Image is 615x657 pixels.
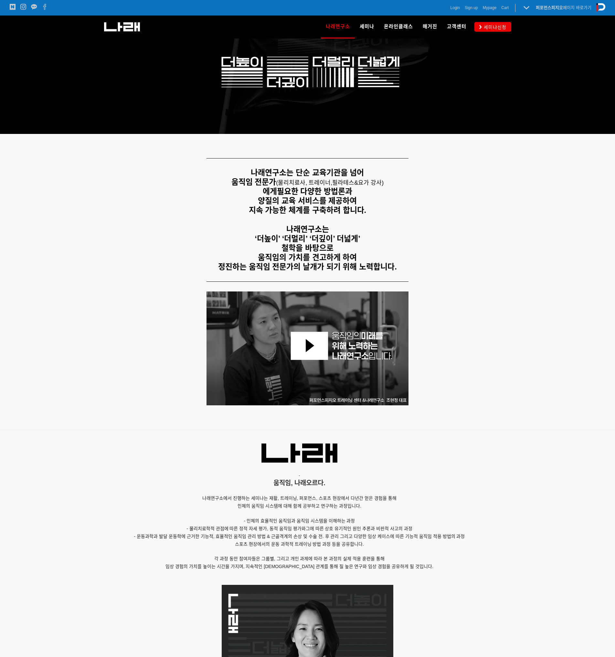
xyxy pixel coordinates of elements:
strong: 나래연구소는 [286,225,329,234]
a: Mypage [483,5,497,11]
span: 세미나 [360,24,374,29]
a: Cart [501,5,509,11]
span: 온라인클래스 [384,24,413,29]
a: 세미나 [355,16,379,38]
a: Login [451,5,460,11]
span: 고객센터 [447,24,466,29]
span: 임상 경험의 가치를 높이는 시간을 가지며, 지속적인 [DEMOGRAPHIC_DATA] 관계를 통해 질 높은 연구와 임상 경험을 공유하게 될 것입니다. [165,564,433,569]
strong: 움직임의 가치를 견고하게 하여 [258,253,357,262]
a: 세미나신청 [474,22,511,31]
span: - 인체의 효율적인 움직임과 움직임 시스템을 이해하는 과정 [244,518,355,523]
span: 세미나신청 [482,24,506,30]
span: 각 과정 동안 참여자들은 그룹별, 그리고 개인 과제에 따라 본 과정의 실제 적용 훈련을 통해 [214,556,384,561]
span: 나래연구소 [326,21,350,32]
strong: 퍼포먼스피지오 [536,5,563,10]
strong: 정진하는 움직임 전문가의 날개가 되기 위해 노력합니다. [218,262,397,271]
span: 인체의 움직임 시스템에 대해 함께 공부하고 연구하는 과정입니다. [238,503,361,509]
span: 움직임, 나래오르다. [273,479,325,487]
span: 나래연구소에서 진행하는 세미나는 재활, 트레이닝, 퍼포먼스, 스포츠 현장에서 다년간 얻은 경험을 통해 [202,496,396,501]
span: 그에 따른 상호 유기적인 원인 추론과 비판적 사고의 과정 [306,526,412,531]
span: - 운동과학과 발달 운동학에 근거한 기능적, 효율적인 움직임 관리 방법 & 근골격계의 손상 및 수술 전. 후 관리 그리고 다양한 임상 케이스에 따른 기능적 움직임 적용 방법의 과정 [134,534,465,539]
a: 퍼포먼스피지오페이지 바로가기 [536,5,591,10]
strong: 양질의 교육 서비스를 제공하여 [258,196,357,205]
a: 온라인클래스 [379,16,418,38]
a: 나래연구소 [321,16,355,38]
img: 91e6efe50133a.png [261,443,337,463]
span: - 물리치료학적 관점에 따른 정적 자세 평가, 동적 움직임 평가와 [186,526,306,531]
strong: 나래연구소는 단순 교육기관을 넘어 [251,168,364,177]
span: 매거진 [423,24,437,29]
strong: 철학을 바탕으로 [281,244,334,252]
strong: 필요한 다양한 방법론과 [277,187,352,196]
span: ( [276,180,332,186]
a: 고객센터 [442,16,471,38]
strong: 움직임 전문가 [231,178,276,186]
a: 매거진 [418,16,442,38]
a: Sign up [465,5,478,11]
span: 필라테스&요가 강사) [332,180,384,186]
strong: 에게 [263,187,277,196]
span: 물리치료사, 트레이너, [278,180,332,186]
p: - [106,472,493,479]
span: 스포츠 현장에서의 운동 과학적 트레이닝 방법 과정 등을 공유합니다. [235,542,364,547]
strong: ‘더높이’ ‘더멀리’ ‘더깊이’ 더넓게’ [255,234,360,243]
strong: 지속 가능한 체계를 구축하려 합니다. [249,206,366,214]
